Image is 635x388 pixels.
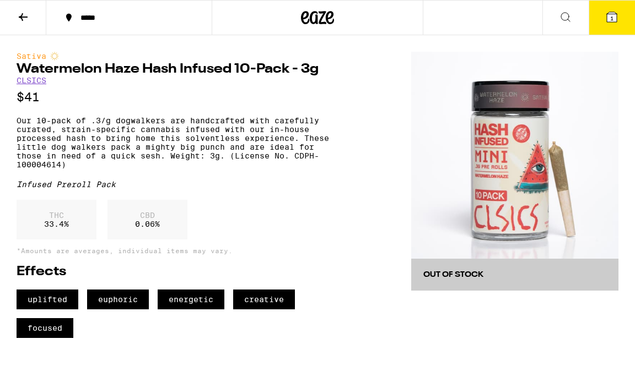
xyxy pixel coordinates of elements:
[411,52,618,259] img: CLSICS - Watermelon Haze Hash Infused 10-Pack - 3g
[135,211,160,220] p: CBD
[17,200,96,239] div: 33.4 %
[17,318,73,338] span: focused
[423,271,483,278] span: Out of Stock
[17,265,334,278] h2: Effects
[233,289,295,309] span: creative
[158,289,224,309] span: energetic
[44,211,69,220] p: THC
[17,180,334,189] div: Infused Preroll Pack
[610,15,614,21] span: 1
[411,259,618,291] button: Out of Stock
[17,289,78,309] span: uplifted
[17,116,334,169] p: Our 10-pack of .3/g dogwalkers are handcrafted with carefully curated, strain-specific cannabis i...
[50,52,59,61] img: sativaColor.svg
[17,90,334,104] p: $41
[589,1,635,35] button: 1
[17,76,46,85] a: CLSICS
[87,289,149,309] span: euphoric
[17,247,334,254] p: *Amounts are averages, individual items may vary.
[17,63,334,76] h1: Watermelon Haze Hash Infused 10-Pack - 3g
[17,52,334,61] div: Sativa
[107,200,187,239] div: 0.06 %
